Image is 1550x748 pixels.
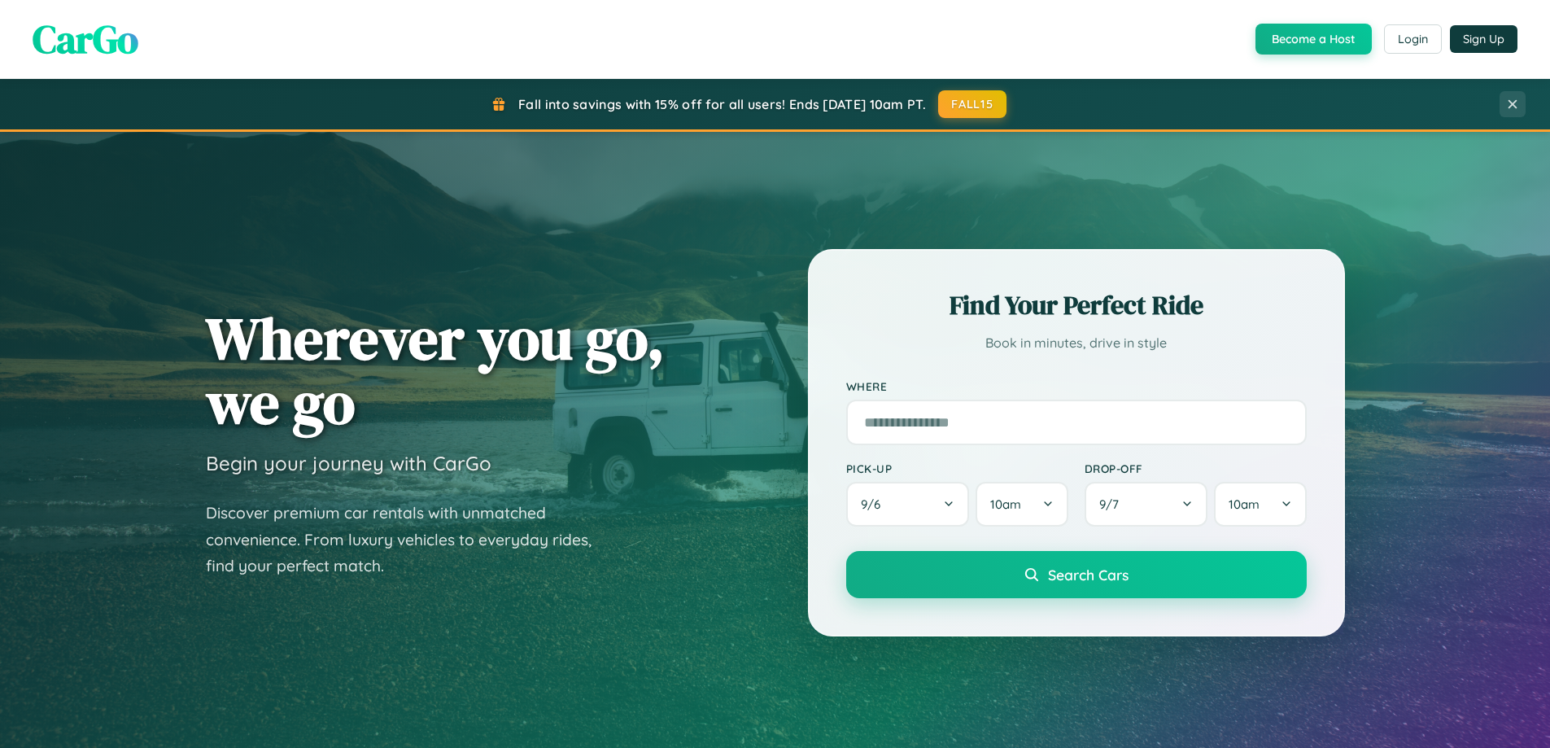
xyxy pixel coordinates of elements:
[206,306,665,435] h1: Wherever you go, we go
[990,496,1021,512] span: 10am
[846,331,1307,355] p: Book in minutes, drive in style
[1048,566,1129,584] span: Search Cars
[518,96,926,112] span: Fall into savings with 15% off for all users! Ends [DATE] 10am PT.
[976,482,1068,527] button: 10am
[206,500,613,580] p: Discover premium car rentals with unmatched convenience. From luxury vehicles to everyday rides, ...
[846,379,1307,393] label: Where
[846,482,970,527] button: 9/6
[1099,496,1127,512] span: 9 / 7
[1085,482,1208,527] button: 9/7
[1450,25,1517,53] button: Sign Up
[1229,496,1260,512] span: 10am
[938,90,1006,118] button: FALL15
[33,12,138,66] span: CarGo
[1255,24,1372,55] button: Become a Host
[1214,482,1306,527] button: 10am
[1085,461,1307,475] label: Drop-off
[846,461,1068,475] label: Pick-up
[846,287,1307,323] h2: Find Your Perfect Ride
[861,496,889,512] span: 9 / 6
[1384,24,1442,54] button: Login
[846,551,1307,598] button: Search Cars
[206,451,491,475] h3: Begin your journey with CarGo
